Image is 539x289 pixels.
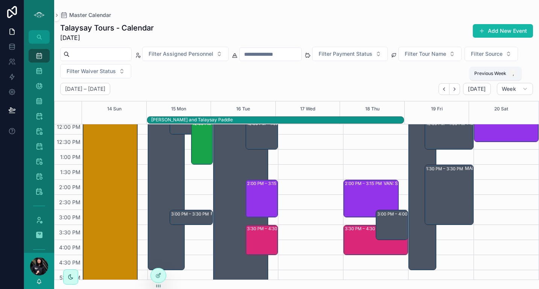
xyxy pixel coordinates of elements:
div: 2:00 PM – 3:15 PM [246,180,278,217]
h2: [DATE] – [DATE] [65,85,105,93]
span: [DATE] [60,33,154,42]
span: 2:30 PM [57,199,82,205]
div: 1:30 PM – 3:30 PMMANAGEMENT CALENDAR REVIEW [425,165,473,225]
div: 3:30 PM – 4:30 PMVAN: TO - [PERSON_NAME] (2) [PERSON_NAME], TW:UFXE-MWBD [344,225,408,255]
span: 1:00 PM [58,154,82,160]
div: 2:00 PM – 3:15 PM [345,180,384,187]
span: 4:00 PM [57,244,82,251]
button: Select Button [60,64,131,78]
div: Remind staff to submit hours [211,211,252,217]
span: 1:30 PM [58,169,82,175]
img: App logo [33,9,45,21]
span: 12:30 PM [55,139,82,145]
div: Candace and Talaysay Paddle [151,116,233,123]
span: Filter Assigned Personnel [149,50,213,58]
button: Next [449,83,460,95]
span: Master Calendar [69,11,111,19]
button: 15 Mon [171,101,186,116]
button: Week [497,83,533,95]
span: 3:30 PM [57,229,82,235]
span: Filter Waiver Status [67,67,116,75]
button: 14 Sun [107,101,121,116]
button: Back [439,83,449,95]
div: 2:00 PM – 3:15 PM [247,180,286,187]
div: 3:00 PM – 3:30 PM [171,210,211,218]
span: 5:00 PM [58,274,82,281]
div: 3:00 PM – 4:00 PM [376,210,408,240]
button: Select Button [465,47,518,61]
span: Filter Tour Name [405,50,446,58]
span: 4:30 PM [57,259,82,266]
div: 12:00 PM – 1:00 PM [246,120,278,149]
button: [DATE] [463,83,490,95]
span: Filter Payment Status [319,50,372,58]
div: 2:00 PM – 3:15 PMVAN: ST - [PERSON_NAME] (1) [PERSON_NAME], TW:VSZA-ISRC [344,180,398,217]
div: 3:30 PM – 4:30 PM [247,225,287,232]
button: 17 Wed [300,101,315,116]
button: 19 Fri [431,101,443,116]
button: 16 Tue [236,101,250,116]
span: Week [502,86,516,92]
span: [DATE] [468,86,486,92]
div: MANAGEMENT CALENDAR REVIEW [465,165,511,171]
div: 3:30 PM – 4:30 PM [345,225,384,232]
button: Add New Event [473,24,533,38]
span: 12:00 PM [55,124,82,130]
span: 3:00 PM [57,214,82,220]
div: scrollable content [24,44,54,253]
button: Select Button [142,47,229,61]
div: 12:00 PM – 1:30 PM [191,120,212,164]
h1: Talaysay Tours - Calendar [60,23,154,33]
div: 3:00 PM – 4:00 PM [377,210,417,218]
button: Select Button [398,47,462,61]
div: VAN: ST - [PERSON_NAME] (1) [PERSON_NAME], TW:VSZA-ISRC [384,180,436,187]
div: [PERSON_NAME] and Talaysay Paddle [151,117,233,123]
a: Master Calendar [60,11,111,19]
span: , [510,70,516,76]
div: 12:00 PM – 1:00 PMPlaceholder: [PERSON_NAME] | [PERSON_NAME], Virtual Reconciliation presentation [425,120,473,149]
button: Select Button [312,47,388,61]
button: 20 Sat [494,101,508,116]
span: Previous Week [474,70,506,76]
div: 3:00 PM – 3:30 PMRemind staff to submit hours [170,210,213,225]
div: 3:30 PM – 4:30 PM [246,225,278,255]
span: 2:00 PM [57,184,82,190]
div: 1:30 PM – 3:30 PM [426,165,465,173]
button: 18 Thu [365,101,380,116]
span: Filter Source [471,50,503,58]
